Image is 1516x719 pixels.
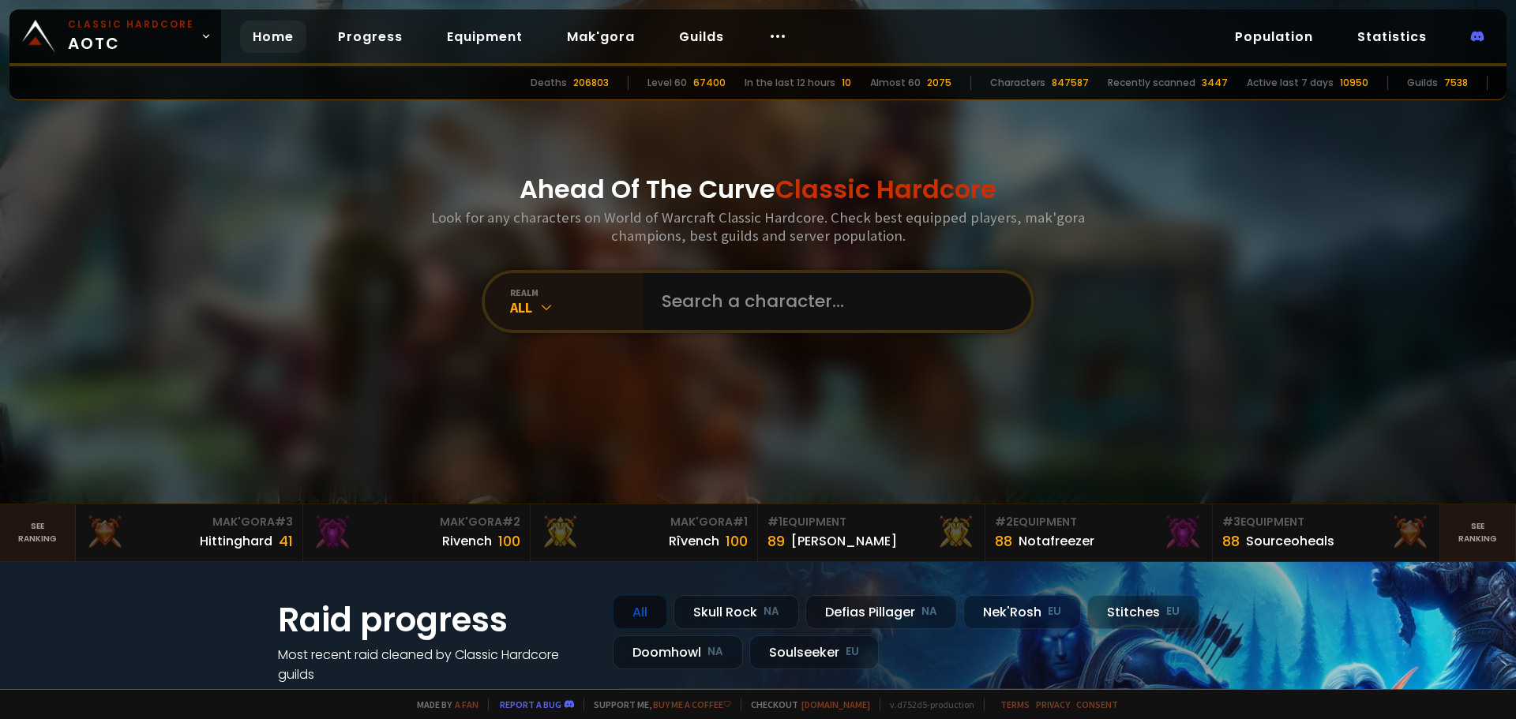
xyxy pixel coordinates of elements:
[425,208,1091,245] h3: Look for any characters on World of Warcraft Classic Hardcore. Check best equipped players, mak'g...
[791,531,897,551] div: [PERSON_NAME]
[313,514,520,530] div: Mak'Gora
[775,171,996,207] span: Classic Hardcore
[669,531,719,551] div: Rîvench
[500,698,561,710] a: Report a bug
[880,698,974,710] span: v. d752d5 - production
[1444,76,1468,90] div: 7538
[240,21,306,53] a: Home
[1052,76,1089,90] div: 847587
[1213,504,1440,561] a: #3Equipment88Sourceoheals
[325,21,415,53] a: Progress
[76,504,303,561] a: Mak'Gora#3Hittinghard41
[442,531,492,551] div: Rivench
[985,504,1213,561] a: #2Equipment88Notafreezer
[767,514,782,530] span: # 1
[745,76,835,90] div: In the last 12 hours
[870,76,921,90] div: Almost 60
[1440,504,1516,561] a: Seeranking
[1087,595,1199,629] div: Stitches
[1076,698,1118,710] a: Consent
[278,595,594,645] h1: Raid progress
[801,698,870,710] a: [DOMAIN_NAME]
[1166,604,1180,620] small: EU
[584,698,731,710] span: Support me,
[434,21,535,53] a: Equipment
[554,21,647,53] a: Mak'gora
[613,635,743,669] div: Doomhowl
[531,76,567,90] div: Deaths
[647,76,687,90] div: Level 60
[805,595,957,629] div: Defias Pillager
[1222,514,1240,530] span: # 3
[927,76,951,90] div: 2075
[540,514,748,530] div: Mak'Gora
[498,530,520,552] div: 100
[455,698,478,710] a: a fan
[764,604,779,620] small: NA
[9,9,221,63] a: Classic HardcoreAOTC
[1000,698,1030,710] a: Terms
[741,698,870,710] span: Checkout
[1222,21,1326,53] a: Population
[666,21,737,53] a: Guilds
[921,604,937,620] small: NA
[749,635,879,669] div: Soulseeker
[1345,21,1439,53] a: Statistics
[963,595,1081,629] div: Nek'Rosh
[613,595,667,629] div: All
[674,595,799,629] div: Skull Rock
[842,76,851,90] div: 10
[1222,530,1240,552] div: 88
[995,514,1203,530] div: Equipment
[693,76,726,90] div: 67400
[278,685,381,703] a: See all progress
[502,514,520,530] span: # 2
[1108,76,1195,90] div: Recently scanned
[846,644,859,660] small: EU
[407,698,478,710] span: Made by
[707,644,723,660] small: NA
[278,645,594,684] h4: Most recent raid cleaned by Classic Hardcore guilds
[767,530,785,552] div: 89
[758,504,985,561] a: #1Equipment89[PERSON_NAME]
[1247,76,1334,90] div: Active last 7 days
[1202,76,1228,90] div: 3447
[520,170,996,208] h1: Ahead Of The Curve
[200,531,272,551] div: Hittinghard
[1036,698,1070,710] a: Privacy
[510,298,643,316] div: All
[733,514,748,530] span: # 1
[1019,531,1094,551] div: Notafreezer
[652,273,1012,330] input: Search a character...
[726,530,748,552] div: 100
[279,530,293,552] div: 41
[653,698,731,710] a: Buy me a coffee
[510,286,643,298] div: realm
[990,76,1045,90] div: Characters
[68,17,194,55] span: AOTC
[1222,514,1430,530] div: Equipment
[85,514,293,530] div: Mak'Gora
[1246,531,1334,551] div: Sourceoheals
[1340,76,1368,90] div: 10950
[303,504,531,561] a: Mak'Gora#2Rivench100
[68,17,194,32] small: Classic Hardcore
[1407,76,1438,90] div: Guilds
[531,504,758,561] a: Mak'Gora#1Rîvench100
[275,514,293,530] span: # 3
[767,514,975,530] div: Equipment
[995,514,1013,530] span: # 2
[995,530,1012,552] div: 88
[573,76,609,90] div: 206803
[1048,604,1061,620] small: EU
